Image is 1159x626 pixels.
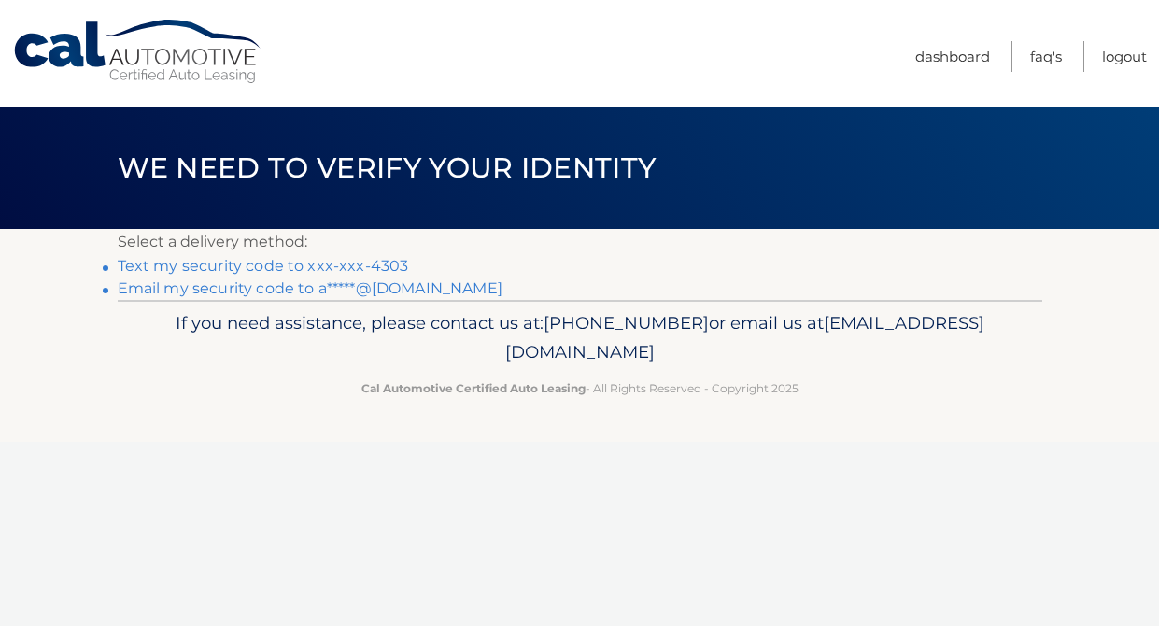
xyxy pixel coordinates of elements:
a: Logout [1102,41,1147,72]
a: Text my security code to xxx-xxx-4303 [118,257,409,275]
p: If you need assistance, please contact us at: or email us at [130,308,1030,368]
a: Cal Automotive [12,19,264,85]
a: Email my security code to a*****@[DOMAIN_NAME] [118,279,502,297]
span: We need to verify your identity [118,150,657,185]
span: [PHONE_NUMBER] [544,312,709,334]
p: Select a delivery method: [118,229,1042,255]
a: Dashboard [915,41,990,72]
p: - All Rights Reserved - Copyright 2025 [130,378,1030,398]
a: FAQ's [1030,41,1062,72]
strong: Cal Automotive Certified Auto Leasing [361,381,586,395]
